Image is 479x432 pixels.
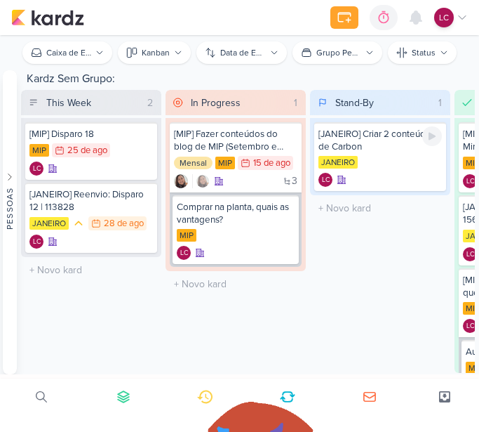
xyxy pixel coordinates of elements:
[177,201,295,226] div: Comprar na planta, quais as vantagens?
[463,247,477,261] div: Laís Costa
[466,323,474,330] p: LC
[177,246,191,260] div: Criador(a): Laís Costa
[439,11,449,24] p: LC
[180,250,188,257] p: LC
[142,96,158,110] div: 2
[322,177,330,184] p: LC
[288,96,303,110] div: 1
[174,157,212,169] div: Mensal
[142,46,170,59] div: Kanban
[104,219,144,228] div: 28 de ago
[318,173,332,187] div: Criador(a): Laís Costa
[292,176,297,186] span: 3
[33,239,41,246] p: LC
[316,46,362,59] div: Grupo Pessoal
[318,128,442,153] div: [JANEIRO] Criar 2 conteúdos de Carbon
[196,174,210,188] img: Sharlene Khoury
[29,235,43,249] div: Laís Costa
[3,70,17,374] button: Pessoas
[220,46,266,59] div: Data de Entrega
[463,174,477,188] div: Laís Costa
[292,41,383,64] button: Grupo Pessoal
[29,162,43,176] div: Criador(a): Laís Costa
[177,246,191,260] div: Laís Costa
[253,159,290,168] div: 15 de ago
[21,70,475,90] div: Kardz Sem Grupo:
[174,128,297,153] div: [MIP] Fazer conteúdos do blog de MIP (Setembro e Outubro)
[29,128,153,140] div: [MIP] Disparo 18
[215,157,235,169] div: MIP
[22,41,113,64] button: Caixa de Entrada
[318,173,332,187] div: Laís Costa
[466,251,474,258] p: LC
[4,187,16,229] div: Pessoas
[192,174,210,188] div: Colaboradores: Sharlene Khoury
[463,319,477,333] div: Laís Costa
[24,260,158,280] input: + Novo kard
[463,319,477,333] div: Criador(a): Laís Costa
[463,247,477,261] div: Criador(a): Laís Costa
[318,156,358,169] div: JANEIRO
[466,178,474,185] p: LC
[196,41,287,64] button: Data de Entrega
[174,174,188,188] img: Sharlene Khoury
[29,235,43,249] div: Criador(a): Laís Costa
[11,9,84,26] img: kardz.app
[434,8,454,27] div: Laís Costa
[177,229,196,242] div: MIP
[33,166,41,173] p: LC
[72,216,86,230] div: Prioridade Média
[313,198,447,218] input: + Novo kard
[412,46,436,59] div: Status
[433,96,447,110] div: 1
[422,126,442,146] div: Ligar relógio
[463,174,477,188] div: Criador(a): Laís Costa
[29,217,69,230] div: JANEIRO
[118,41,191,64] button: Kanban
[174,174,188,188] div: Criador(a): Sharlene Khoury
[388,41,457,64] button: Status
[29,144,49,157] div: MIP
[46,46,92,59] div: Caixa de Entrada
[29,162,43,176] div: Laís Costa
[168,274,303,294] input: + Novo kard
[29,188,153,214] div: [JANEIRO] Reenvio: Disparo 12 | 113828
[67,146,107,155] div: 25 de ago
